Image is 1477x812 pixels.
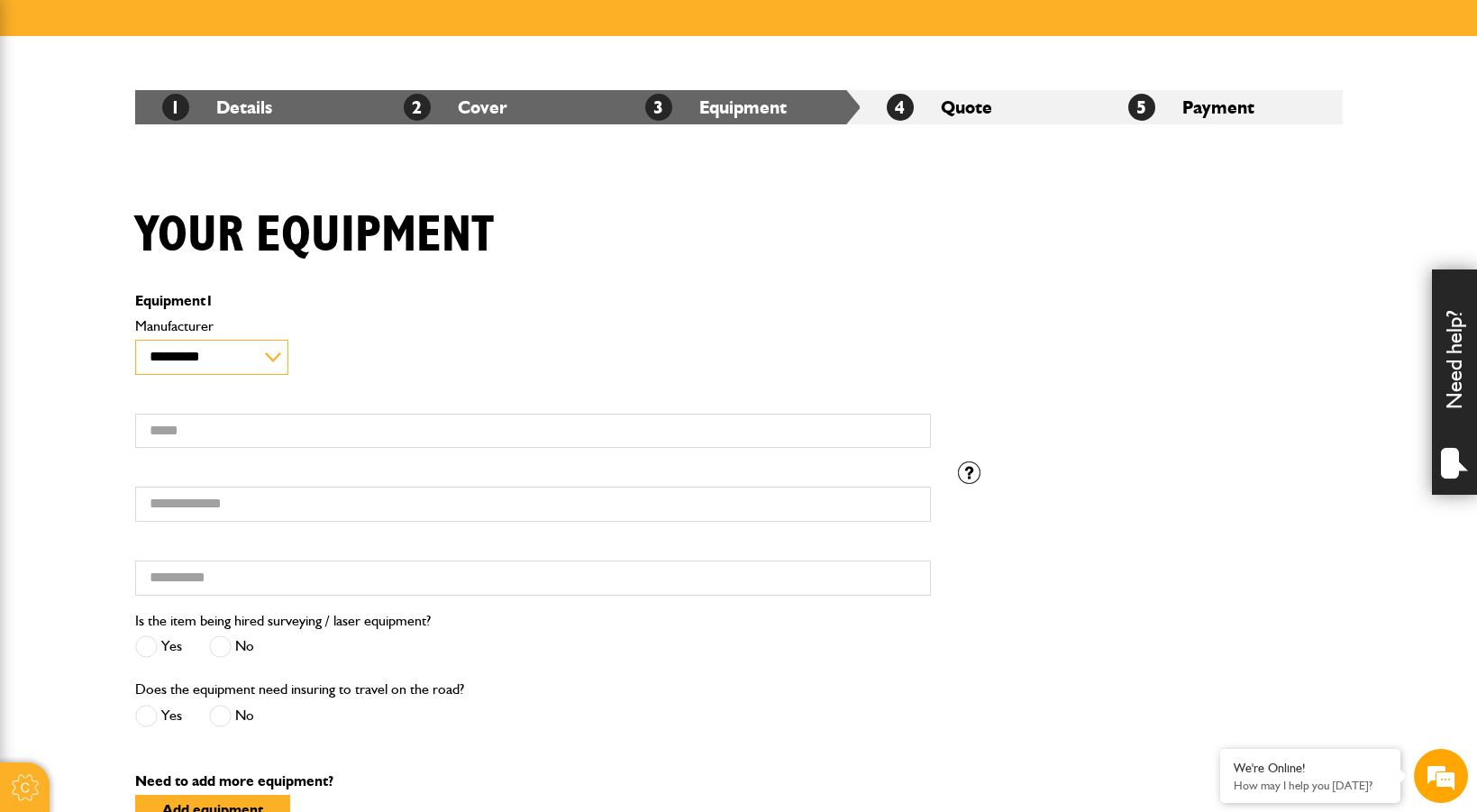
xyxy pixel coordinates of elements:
[205,292,214,309] span: 1
[162,96,272,118] a: 1Details
[618,90,860,124] li: Equipment
[296,9,339,52] div: Minimize live chat window
[94,101,303,124] div: Chat with us now
[135,774,1343,789] p: Need to add more equipment?
[135,614,431,628] label: Is the item being hired surveying / laser equipment?
[135,319,931,333] label: Manufacturer
[23,220,329,260] input: Enter your email address
[209,705,254,727] label: No
[135,635,182,658] label: Yes
[245,555,327,579] em: Start Chat
[404,96,507,118] a: 2Cover
[645,94,672,121] span: 3
[31,100,76,125] img: d_20077148190_company_1631870298795_20077148190
[1234,761,1387,776] div: We're Online!
[162,94,189,121] span: 1
[1234,779,1387,792] p: How may I help you today?
[23,326,329,540] textarea: Type your message and hit 'Enter'
[404,94,431,121] span: 2
[1128,94,1155,121] span: 5
[1101,90,1343,124] li: Payment
[209,635,254,658] label: No
[135,682,464,697] label: Does the equipment need insuring to travel on the road?
[860,90,1101,124] li: Quote
[23,167,329,206] input: Enter your last name
[23,273,329,313] input: Enter your phone number
[135,294,931,308] p: Equipment
[1432,269,1477,495] div: Need help?
[135,205,494,266] h1: Your equipment
[135,705,182,727] label: Yes
[887,94,914,121] span: 4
